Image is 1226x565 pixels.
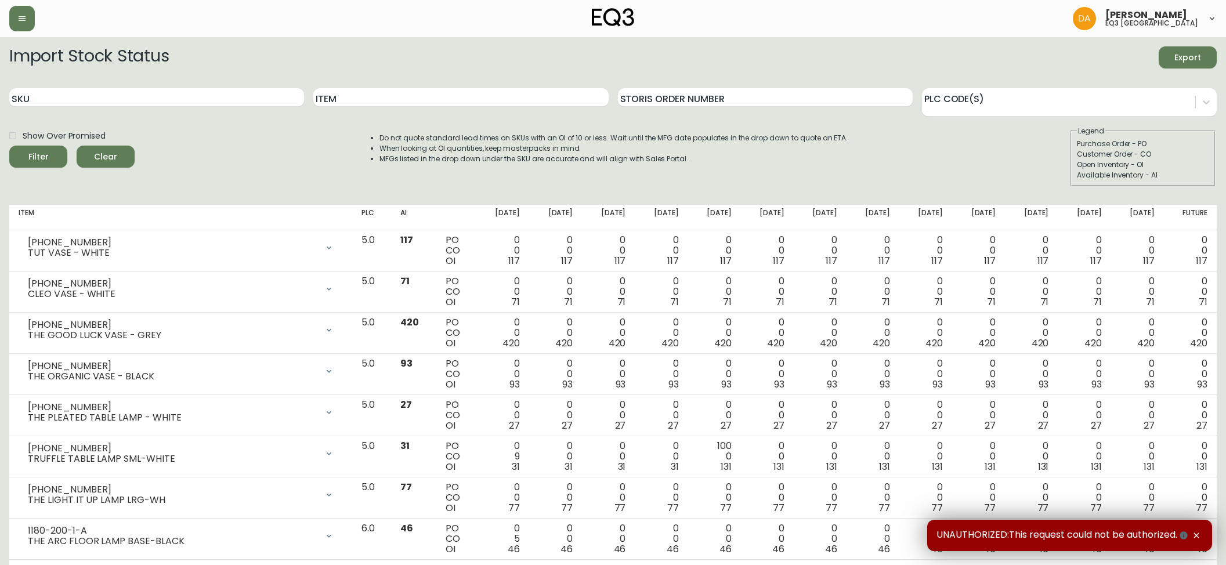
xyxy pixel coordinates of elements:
[446,501,455,515] span: OI
[961,400,996,431] div: 0 0
[1146,295,1155,309] span: 71
[1067,523,1101,555] div: 0 0
[23,130,106,142] span: Show Over Promised
[1091,419,1102,432] span: 27
[86,150,125,164] span: Clear
[1014,317,1048,349] div: 0 0
[446,358,467,390] div: PO CO
[723,295,732,309] span: 71
[391,205,436,230] th: AI
[1067,358,1101,390] div: 0 0
[446,441,467,472] div: PO CO
[400,357,413,370] span: 93
[1014,358,1048,390] div: 0 0
[28,484,317,495] div: [PHONE_NUMBER]
[592,8,635,27] img: logo
[1037,501,1049,515] span: 77
[803,317,837,349] div: 0 0
[591,523,625,555] div: 0 0
[873,336,890,350] span: 420
[688,205,741,230] th: [DATE]
[721,419,732,432] span: 27
[1090,501,1102,515] span: 77
[697,523,732,555] div: 0 0
[486,276,520,307] div: 0 0
[721,460,732,473] span: 131
[720,254,732,267] span: 117
[379,154,848,164] li: MFGs listed in the drop down under the SKU are accurate and will align with Sales Portal.
[667,501,679,515] span: 77
[961,276,996,307] div: 0 0
[1091,378,1102,391] span: 93
[1196,460,1207,473] span: 131
[28,330,317,341] div: THE GOOD LUCK VASE - GREY
[881,295,890,309] span: 71
[28,536,317,546] div: THE ARC FLOOR LAMP BASE-BLACK
[803,523,837,555] div: 0 0
[9,46,169,68] h2: Import Stock Status
[591,317,625,349] div: 0 0
[984,501,996,515] span: 77
[486,317,520,349] div: 0 0
[856,276,890,307] div: 0 0
[931,501,943,515] span: 77
[1143,254,1155,267] span: 117
[668,419,679,432] span: 27
[538,235,573,266] div: 0 0
[714,336,732,350] span: 420
[750,235,784,266] div: 0 0
[773,254,784,267] span: 117
[936,529,1190,542] span: UNAUTHORIZED:This request could not be authorized.
[352,519,391,560] td: 6.0
[880,378,890,391] span: 93
[856,317,890,349] div: 0 0
[826,460,837,473] span: 131
[1077,149,1209,160] div: Customer Order - CO
[978,336,996,350] span: 420
[28,412,317,423] div: THE PLEATED TABLE LAMP - WHITE
[1143,501,1155,515] span: 77
[932,378,943,391] span: 93
[1032,336,1049,350] span: 420
[19,358,343,384] div: [PHONE_NUMBER]THE ORGANIC VASE - BLACK
[1168,50,1207,65] span: Export
[1120,358,1155,390] div: 0 0
[697,441,732,472] div: 100 0
[909,482,943,513] div: 0 0
[19,523,343,549] div: 1180-200-1-ATHE ARC FLOOR LAMP BASE-BLACK
[28,278,317,289] div: [PHONE_NUMBER]
[697,317,732,349] div: 0 0
[28,443,317,454] div: [PHONE_NUMBER]
[961,441,996,472] div: 0 0
[1005,205,1058,230] th: [DATE]
[879,419,890,432] span: 27
[538,482,573,513] div: 0 0
[803,276,837,307] div: 0 0
[856,400,890,431] div: 0 0
[721,378,732,391] span: 93
[750,482,784,513] div: 0 0
[1067,482,1101,513] div: 0 0
[985,378,996,391] span: 93
[1014,276,1048,307] div: 0 0
[1093,295,1102,309] span: 71
[1067,441,1101,472] div: 0 0
[750,400,784,431] div: 0 0
[28,371,317,382] div: THE ORGANIC VASE - BLACK
[909,358,943,390] div: 0 0
[931,254,943,267] span: 117
[28,454,317,464] div: TRUFFLE TABLE LAMP SML-WHITE
[379,143,848,154] li: When looking at OI quantities, keep masterpacks in mind.
[667,254,679,267] span: 117
[1073,7,1096,30] img: dd1a7e8db21a0ac8adbf82b84ca05374
[352,436,391,477] td: 5.0
[1077,126,1105,136] legend: Legend
[1014,482,1048,513] div: 0 0
[509,419,520,432] span: 27
[1077,160,1209,170] div: Open Inventory - OI
[644,400,678,431] div: 0 0
[1159,46,1217,68] button: Export
[352,313,391,354] td: 5.0
[28,289,317,299] div: CLEO VASE - WHITE
[934,295,943,309] span: 71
